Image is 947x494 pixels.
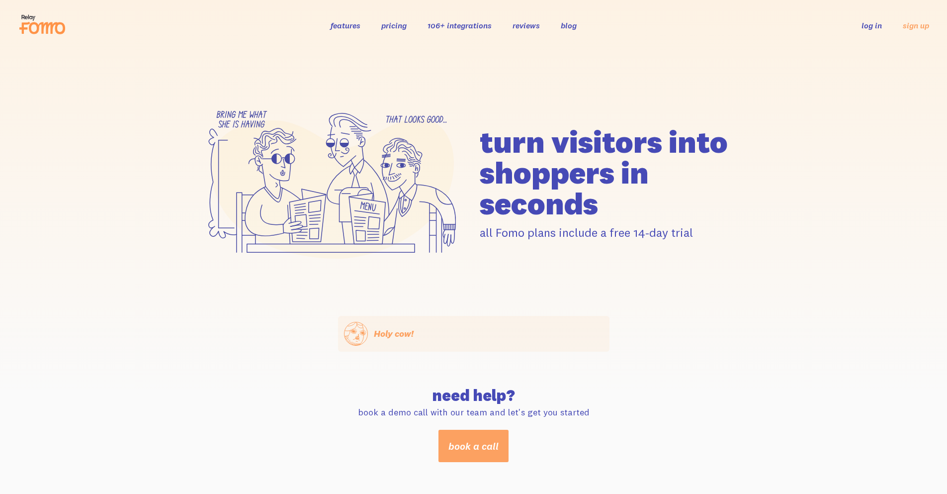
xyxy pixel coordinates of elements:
[561,20,577,30] a: blog
[331,20,360,30] a: features
[428,20,492,30] a: 106+ integrations
[861,20,882,30] a: log in
[903,20,929,31] a: sign up
[381,20,407,30] a: pricing
[480,126,751,219] h1: turn visitors into shoppers in seconds
[480,225,751,240] p: all Fomo plans include a free 14-day trial
[513,20,540,30] a: reviews
[374,328,414,339] span: Holy cow!
[344,406,603,418] p: book a demo call with our team and let's get you started
[344,388,603,403] h2: need help?
[438,430,509,462] a: book a call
